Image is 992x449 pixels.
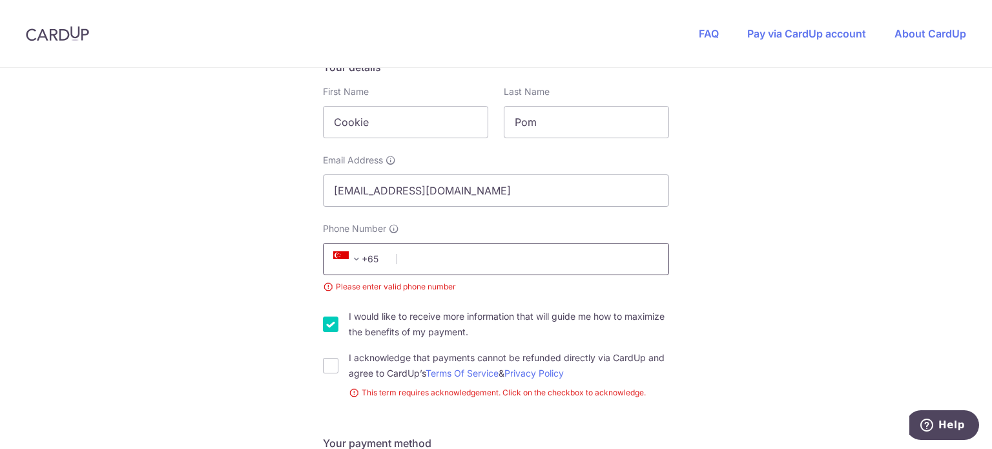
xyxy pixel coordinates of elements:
a: Privacy Policy [504,368,564,379]
label: First Name [323,85,369,98]
span: +65 [333,251,364,267]
a: About CardUp [894,27,966,40]
label: I acknowledge that payments cannot be refunded directly via CardUp and agree to CardUp’s & [349,350,669,381]
a: Pay via CardUp account [747,27,866,40]
span: Email Address [323,154,383,167]
img: CardUp [26,26,89,41]
a: Terms Of Service [426,368,499,379]
label: I would like to receive more information that will guide me how to maximize the benefits of my pa... [349,309,669,340]
input: Last name [504,106,669,138]
span: +65 [329,251,387,267]
span: Phone Number [323,222,386,235]
small: Please enter valid phone number [323,280,669,293]
input: Email address [323,174,669,207]
label: Last Name [504,85,550,98]
a: FAQ [699,27,719,40]
small: This term requires acknowledgement. Click on the checkbox to acknowledge. [349,386,669,399]
input: First name [323,106,488,138]
iframe: Opens a widget where you can find more information [909,410,979,443]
